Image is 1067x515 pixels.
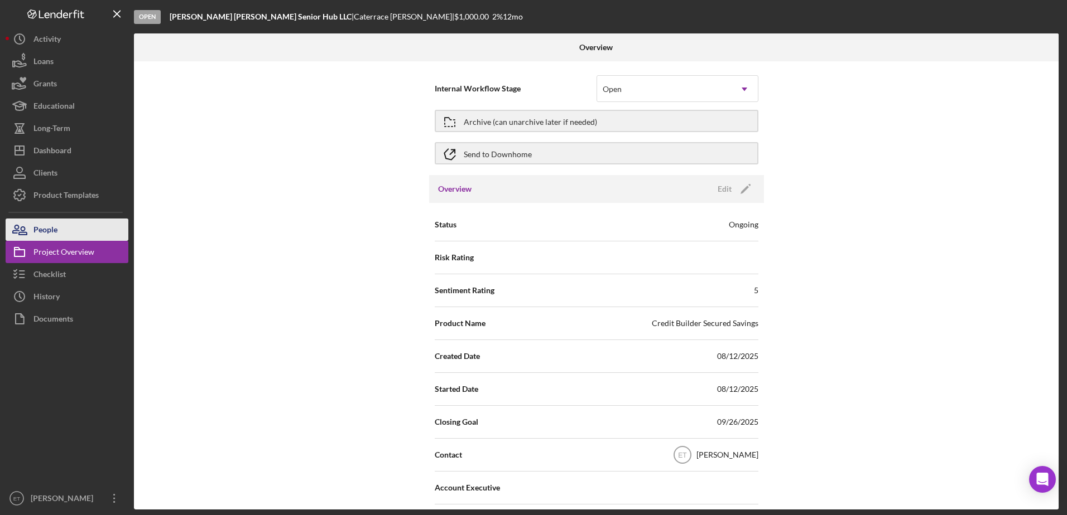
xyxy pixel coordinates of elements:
div: 08/12/2025 [717,383,758,395]
div: Send to Downhome [464,143,532,163]
div: People [33,218,57,244]
span: Sentiment Rating [435,285,494,296]
div: $1,000.00 [454,12,492,21]
div: Checklist [33,263,66,288]
div: | [170,12,354,21]
text: ET [678,451,687,459]
button: Long-Term [6,117,128,139]
b: [PERSON_NAME] [PERSON_NAME] Senior Hub LLC [170,12,352,21]
h3: Overview [438,183,472,195]
div: Caterrace [PERSON_NAME] | [354,12,454,21]
div: Archive (can unarchive later if needed) [464,111,597,131]
div: Open [603,85,622,94]
button: Send to Downhome [435,142,758,164]
span: Internal Workflow Stage [435,83,597,94]
div: Activity [33,28,61,53]
button: Educational [6,95,128,117]
div: 2 % [492,12,503,21]
div: Credit Builder Secured Savings [652,318,758,329]
span: Created Date [435,351,480,362]
button: Archive (can unarchive later if needed) [435,110,758,132]
button: ET[PERSON_NAME] [6,487,128,509]
div: 09/26/2025 [717,416,758,427]
div: History [33,285,60,310]
b: Overview [579,43,613,52]
div: Open [134,10,161,24]
button: Activity [6,28,128,50]
button: Edit [711,181,755,197]
button: Checklist [6,263,128,285]
div: Long-Term [33,117,70,142]
text: ET [13,495,20,502]
span: Risk Rating [435,252,474,263]
div: [PERSON_NAME] [696,449,758,460]
button: Grants [6,72,128,95]
div: Clients [33,162,57,187]
span: Contact [435,449,462,460]
div: Edit [718,181,732,197]
div: Documents [33,308,73,333]
div: Grants [33,72,57,98]
div: 12 mo [503,12,523,21]
div: Product Templates [33,184,99,209]
div: 08/12/2025 [717,351,758,362]
span: Closing Goal [435,416,478,427]
span: Account Executive [435,482,500,493]
div: [PERSON_NAME] [28,487,100,512]
button: History [6,285,128,308]
button: Documents [6,308,128,330]
button: Loans [6,50,128,72]
div: Educational [33,95,75,120]
div: Open Intercom Messenger [1029,466,1056,493]
button: Dashboard [6,139,128,162]
button: Product Templates [6,184,128,206]
span: Started Date [435,383,478,395]
button: People [6,218,128,241]
div: Project Overview [33,241,94,266]
div: Dashboard [33,139,71,164]
div: Loans [33,50,54,75]
div: 5 [754,285,758,296]
div: Ongoing [729,219,758,230]
span: Product Name [435,318,486,329]
button: Project Overview [6,241,128,263]
button: Clients [6,162,128,184]
span: Status [435,219,456,230]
